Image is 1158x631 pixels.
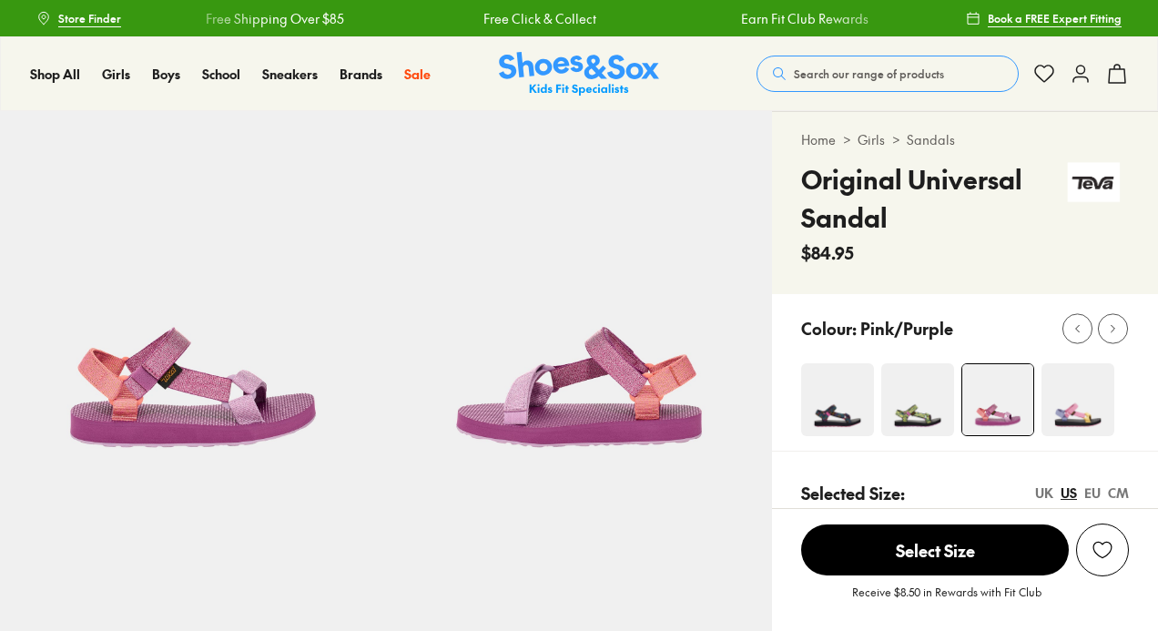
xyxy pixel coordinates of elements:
[801,481,905,505] p: Selected Size:
[102,65,130,84] a: Girls
[1061,483,1077,503] div: US
[179,9,318,28] a: Free Shipping Over $85
[881,363,954,436] img: 4-503110_1
[966,2,1122,35] a: Book a FREE Expert Fitting
[1076,524,1129,576] button: Add to Wishlist
[404,65,431,83] span: Sale
[262,65,318,83] span: Sneakers
[102,65,130,83] span: Girls
[18,509,91,576] iframe: Gorgias live chat messenger
[715,9,842,28] a: Earn Fit Club Rewards
[58,10,121,26] span: Store Finder
[499,52,659,97] a: Shoes & Sox
[860,316,953,341] p: Pink/Purple
[962,364,1033,435] img: 4-551198_1
[801,363,874,436] img: 4-503116_1
[1057,160,1129,205] img: Vendor logo
[858,130,885,149] a: Girls
[404,65,431,84] a: Sale
[30,65,80,84] a: Shop All
[36,2,121,35] a: Store Finder
[340,65,382,83] span: Brands
[262,65,318,84] a: Sneakers
[907,130,955,149] a: Sandals
[30,65,80,83] span: Shop All
[386,111,772,497] img: 5-551199_1
[152,65,180,83] span: Boys
[801,130,836,149] a: Home
[794,66,944,82] span: Search our range of products
[801,130,1129,149] div: > >
[340,65,382,84] a: Brands
[1035,483,1053,503] div: UK
[1084,483,1101,503] div: EU
[801,524,1069,576] button: Select Size
[801,316,857,341] p: Colour:
[1108,483,1129,503] div: CM
[757,56,1019,92] button: Search our range of products
[202,65,240,84] a: School
[202,65,240,83] span: School
[801,160,1057,237] h4: Original Universal Sandal
[457,9,570,28] a: Free Click & Collect
[801,240,854,265] span: $84.95
[988,10,1122,26] span: Book a FREE Expert Fitting
[801,524,1069,575] span: Select Size
[152,65,180,84] a: Boys
[499,52,659,97] img: SNS_Logo_Responsive.svg
[1041,363,1114,436] img: 4-399239_1
[852,584,1041,616] p: Receive $8.50 in Rewards with Fit Club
